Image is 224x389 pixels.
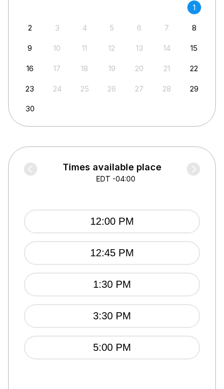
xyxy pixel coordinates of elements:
div: Choose Sunday, November 30th, 2025 [23,102,37,115]
button: 12:00 PM [24,210,200,233]
div: Not available Friday, November 21st, 2025 [160,62,174,75]
div: Choose Saturday, November 15th, 2025 [187,41,201,55]
div: Not available Friday, November 14th, 2025 [160,41,174,55]
button: 1:30 PM [24,273,200,296]
div: Not available Thursday, November 20th, 2025 [132,62,146,75]
button: 3:30 PM [24,304,200,328]
div: Choose Saturday, November 29th, 2025 [187,82,201,96]
div: Not available Thursday, November 6th, 2025 [132,21,146,35]
div: Not available Monday, November 24th, 2025 [50,82,64,96]
div: Choose Saturday, November 1st, 2025 [187,1,201,14]
div: Choose Sunday, November 2nd, 2025 [23,21,37,35]
div: Choose Saturday, November 8th, 2025 [187,21,201,35]
div: Choose Sunday, November 16th, 2025 [23,62,37,75]
div: Choose Saturday, November 22nd, 2025 [187,62,201,75]
div: Not available Monday, November 17th, 2025 [50,62,64,75]
div: Not available Tuesday, November 11th, 2025 [78,41,92,55]
div: Not available Tuesday, November 25th, 2025 [78,82,92,96]
div: Not available Thursday, November 27th, 2025 [132,82,146,96]
div: Not available Wednesday, November 19th, 2025 [105,62,119,75]
div: Not available Wednesday, November 26th, 2025 [105,82,119,96]
div: Not available Friday, November 7th, 2025 [160,21,174,35]
div: Not available Tuesday, November 18th, 2025 [78,62,92,75]
span: EDT -04:00 [96,174,135,184]
span: Times available place [63,162,161,172]
div: Not available Wednesday, November 12th, 2025 [105,41,119,55]
div: Choose Sunday, November 9th, 2025 [23,41,37,55]
button: 12:45 PM [24,241,200,265]
div: Choose Sunday, November 23rd, 2025 [23,82,37,96]
div: Not available Friday, November 28th, 2025 [160,82,174,96]
button: 5:00 PM [24,336,200,360]
div: Not available Monday, November 10th, 2025 [50,41,64,55]
div: Not available Thursday, November 13th, 2025 [132,41,146,55]
div: Not available Tuesday, November 4th, 2025 [78,21,92,35]
div: Not available Monday, November 3rd, 2025 [50,21,64,35]
div: Not available Wednesday, November 5th, 2025 [105,21,119,35]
